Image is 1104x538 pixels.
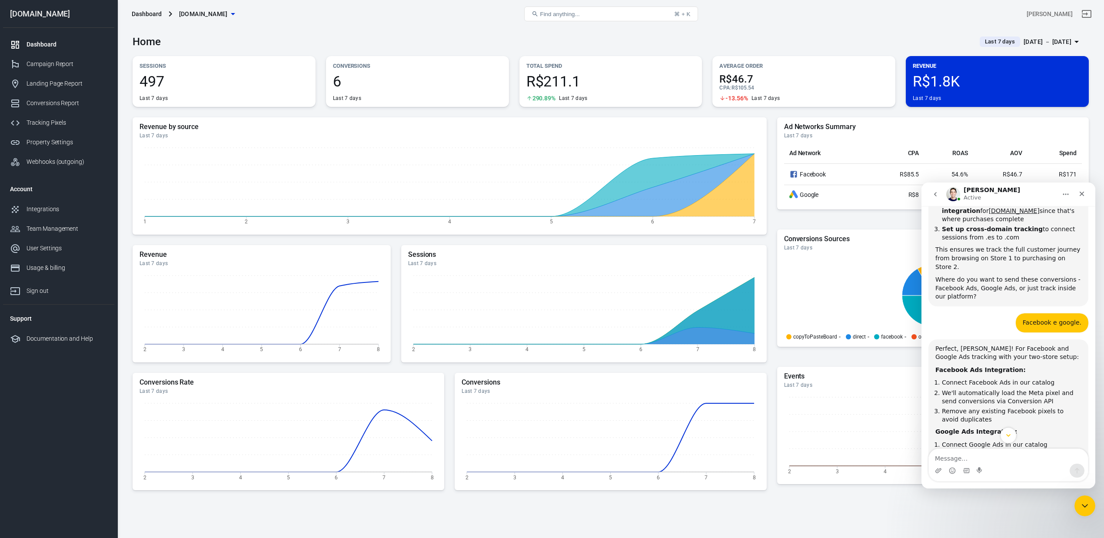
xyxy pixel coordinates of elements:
tspan: 2 [143,474,146,480]
th: AOV [973,143,1028,164]
span: -13.56% [725,95,748,101]
div: Documentation and Help [27,334,107,343]
tspan: 8 [753,346,756,352]
h5: Ad Networks Summary [784,123,1082,131]
tspan: 6 [639,346,642,352]
div: Last 7 days [140,260,384,267]
span: R$211.1 [526,74,695,89]
h5: Revenue [140,250,384,259]
div: Dashboard [132,10,162,18]
tspan: 6 [651,219,654,225]
span: - [904,334,906,339]
span: Find anything... [540,11,580,17]
div: User Settings [27,244,107,253]
iframe: Intercom live chat [1074,495,1095,516]
p: copyToPasteBoard [793,334,837,339]
div: Last 7 days [140,388,437,395]
span: CPA : [719,85,731,91]
tspan: 2 [412,346,415,352]
div: Last 7 days [333,95,361,102]
div: Google Ads [789,190,798,199]
button: Scroll to bottom [79,245,95,261]
tspan: 8 [377,346,380,352]
a: Integrations [3,199,114,219]
p: other [918,334,931,339]
div: [DOMAIN_NAME] [3,10,114,18]
div: Integrations [27,205,107,214]
button: Send a message… [148,281,163,295]
tspan: 3 [346,219,349,225]
h5: Events [784,372,1082,381]
div: Last 7 days [559,95,587,102]
tspan: 2 [466,474,469,480]
tspan: 3 [513,474,516,480]
span: Last 7 days [981,37,1018,46]
div: Last 7 days [140,95,168,102]
div: Account id: 7D9VSqxT [1027,10,1073,19]
h5: Sessions [408,250,760,259]
tspan: 6 [335,474,338,480]
a: Webhooks (outgoing) [3,152,114,172]
a: User Settings [3,239,114,258]
tspan: 4 [448,219,451,225]
h3: Home [133,36,161,48]
li: Connect Facebook Ads in our catalog [20,196,160,204]
button: Last 7 days[DATE] － [DATE] [973,35,1089,49]
a: Dashboard [3,35,114,54]
p: Total Spend [526,61,695,70]
h5: Conversions Rate [140,378,437,387]
span: zurahome.es [179,9,228,20]
tspan: 4 [884,468,887,474]
div: Dashboard [27,40,107,49]
div: Last 7 days [462,388,759,395]
p: Revenue [913,61,1082,70]
h5: Conversions [462,378,759,387]
tspan: 7 [696,346,699,352]
span: - [868,334,869,339]
div: Team Management [27,224,107,233]
th: ROAS [924,143,973,164]
span: 497 [140,74,309,89]
tspan: 3 [469,346,472,352]
div: ⌘ + K [674,11,690,17]
tspan: 6 [657,474,660,480]
p: direct [853,334,866,339]
h5: Revenue by source [140,123,760,131]
tspan: 7 [753,219,756,225]
th: Spend [1028,143,1082,164]
tspan: 4 [525,346,529,352]
div: Igor says… [7,131,167,157]
tspan: 7 [705,474,708,480]
li: Connect Google Ads in our catalog [20,258,160,266]
li: to connect sessions from .es to .com [20,43,160,59]
div: Campaign Report [27,60,107,69]
tspan: 3 [191,474,194,480]
a: Sign out [1076,3,1097,24]
div: Last 7 days [784,132,1082,139]
tspan: 4 [561,474,564,480]
div: AnyTrack says… [7,157,167,375]
b: Set up cross-domain tracking [20,43,121,50]
div: Where do you want to send these conversions - Facebook Ads, Google Ads, or just track inside our ... [14,93,160,119]
button: Emoji picker [27,285,34,292]
span: 290.89% [532,95,556,101]
tspan: 6 [299,346,302,352]
div: Sign out [27,286,107,296]
b: Add Shopify integration [20,17,62,32]
tspan: 2 [788,468,791,474]
h5: Conversions Sources [784,235,1082,243]
button: Upload attachment [13,285,20,292]
tspan: 5 [582,346,585,352]
div: [DATE] － [DATE] [1024,37,1071,47]
span: R$8 [908,191,919,198]
tspan: 3 [182,346,185,352]
span: R$46.7 [1003,171,1022,178]
div: Webhooks (outgoing) [27,157,107,166]
button: Find anything...⌘ + K [524,7,698,21]
span: R$105.54 [732,85,755,91]
p: Sessions [140,61,309,70]
tspan: 4 [221,346,224,352]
